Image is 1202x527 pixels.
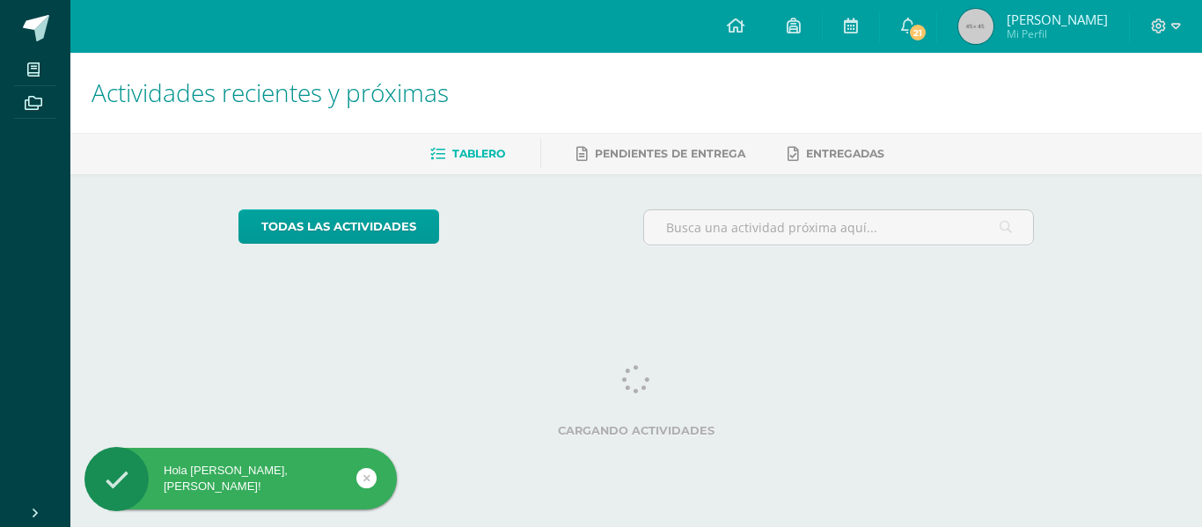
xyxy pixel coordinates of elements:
span: [PERSON_NAME] [1007,11,1108,28]
div: Hola [PERSON_NAME], [PERSON_NAME]! [84,463,397,494]
span: Mi Perfil [1007,26,1108,41]
span: Entregadas [806,147,884,160]
img: 45x45 [958,9,993,44]
input: Busca una actividad próxima aquí... [644,210,1034,245]
a: Entregadas [788,140,884,168]
span: Tablero [452,147,505,160]
a: todas las Actividades [238,209,439,244]
span: 21 [908,23,927,42]
label: Cargando actividades [238,424,1035,437]
a: Pendientes de entrega [576,140,745,168]
span: Pendientes de entrega [595,147,745,160]
span: Actividades recientes y próximas [92,76,449,109]
a: Tablero [430,140,505,168]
